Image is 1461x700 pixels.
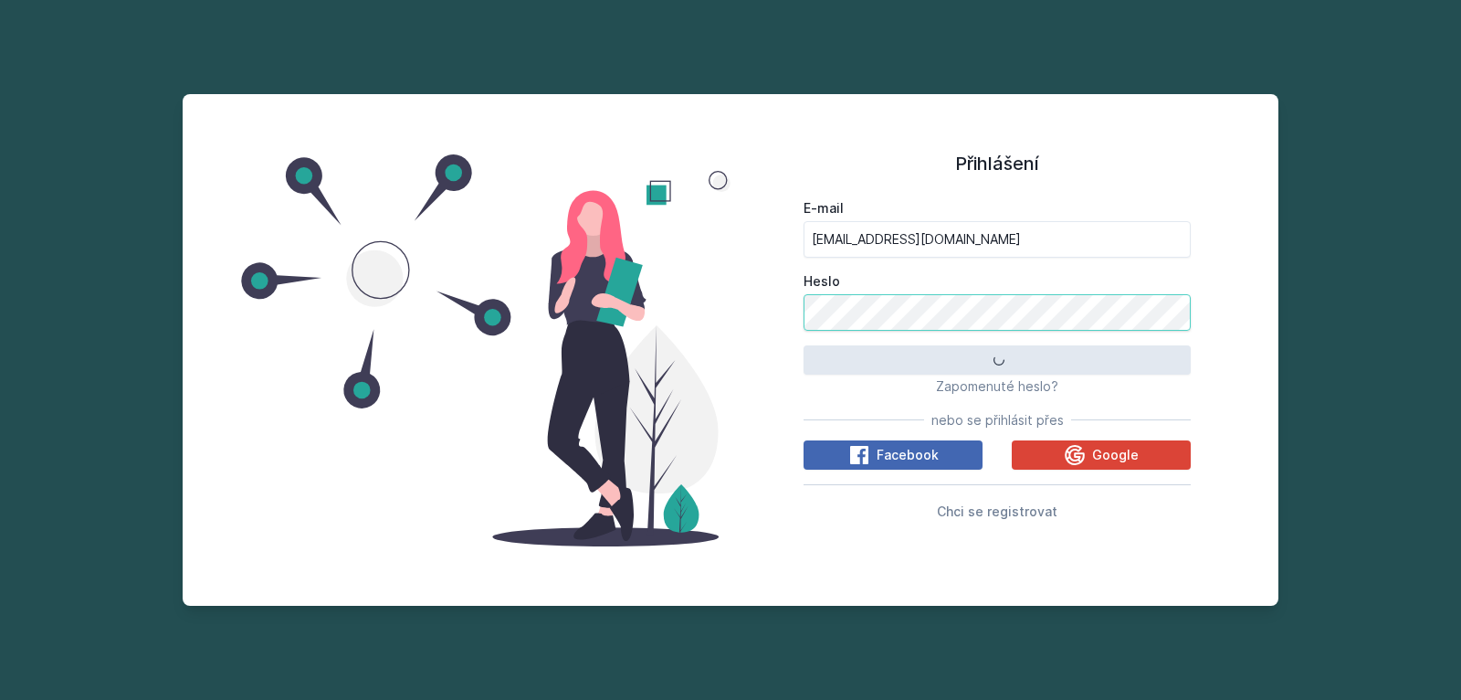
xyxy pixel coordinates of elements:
span: Facebook [877,446,939,464]
span: Google [1092,446,1139,464]
span: Zapomenuté heslo? [936,378,1058,394]
span: nebo se přihlásit přes [931,411,1064,430]
h1: Přihlášení [804,150,1191,177]
button: Přihlásit se [804,345,1191,375]
span: Chci se registrovat [937,504,1057,519]
button: Facebook [804,440,983,470]
button: Google [1012,440,1191,470]
input: Tvoje e-mailová adresa [804,221,1191,258]
label: Heslo [804,272,1191,291]
button: Chci se registrovat [937,500,1057,522]
label: E-mail [804,199,1191,217]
